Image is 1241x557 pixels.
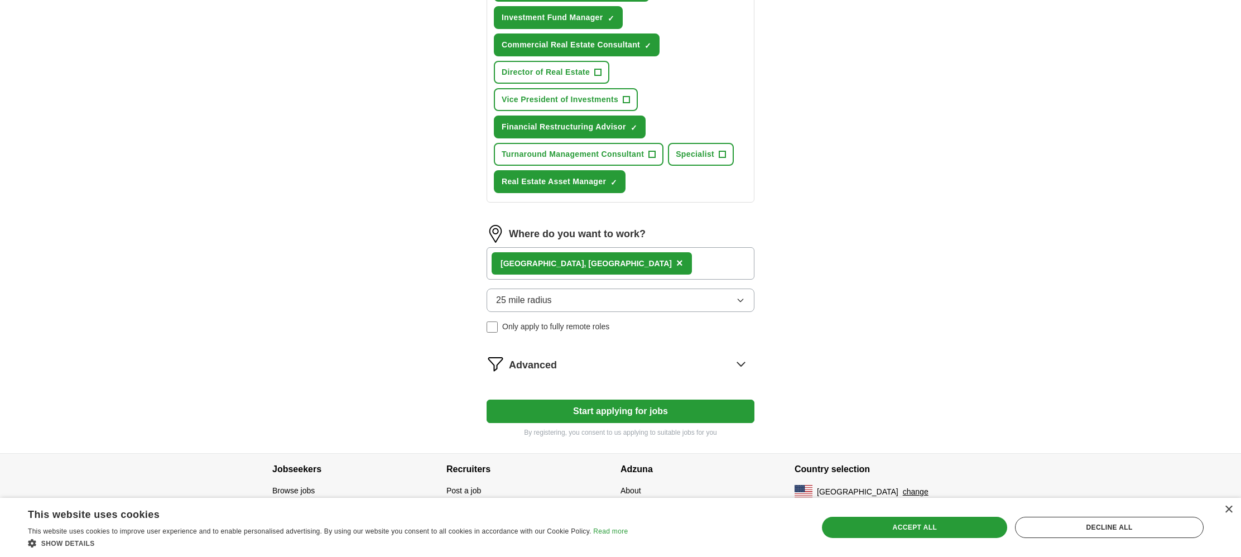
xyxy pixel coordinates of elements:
div: This website uses cookies [28,505,600,521]
span: ✓ [631,123,637,132]
button: Start applying for jobs [487,400,754,423]
button: Turnaround Management Consultant [494,143,663,166]
input: Only apply to fully remote roles [487,321,498,333]
a: Browse jobs [272,486,315,495]
strong: [GEOGRAPHIC_DATA] [501,259,584,268]
span: Specialist [676,148,714,160]
div: Accept all [822,517,1007,538]
span: Advanced [509,358,557,373]
div: Show details [28,537,628,549]
span: This website uses cookies to improve user experience and to enable personalised advertising. By u... [28,527,591,535]
img: US flag [795,485,812,498]
a: Read more, opens a new window [593,527,628,535]
span: Vice President of Investments [502,94,618,105]
div: , [GEOGRAPHIC_DATA] [501,258,672,270]
p: By registering, you consent to us applying to suitable jobs for you [487,428,754,438]
a: About [620,486,641,495]
button: Vice President of Investments [494,88,638,111]
span: Director of Real Estate [502,66,590,78]
span: Financial Restructuring Advisor [502,121,626,133]
span: Commercial Real Estate Consultant [502,39,640,51]
button: × [676,255,683,272]
span: Real Estate Asset Manager [502,176,606,188]
button: Director of Real Estate [494,61,609,84]
span: ✓ [610,178,617,187]
img: filter [487,355,504,373]
button: Specialist [668,143,734,166]
span: Turnaround Management Consultant [502,148,644,160]
a: Post a job [446,486,481,495]
span: Investment Fund Manager [502,12,603,23]
button: change [903,486,929,498]
span: 25 mile radius [496,294,552,307]
button: Financial Restructuring Advisor✓ [494,116,646,138]
img: location.png [487,225,504,243]
button: Real Estate Asset Manager✓ [494,170,626,193]
button: Investment Fund Manager✓ [494,6,623,29]
h4: Country selection [795,454,969,485]
span: Only apply to fully remote roles [502,321,609,333]
div: Decline all [1015,517,1204,538]
span: ✓ [644,41,651,50]
button: 25 mile radius [487,289,754,312]
span: × [676,257,683,269]
div: Close [1224,506,1233,514]
label: Where do you want to work? [509,227,646,242]
span: Show details [41,540,95,548]
span: ✓ [608,14,614,23]
button: Commercial Real Estate Consultant✓ [494,33,660,56]
span: [GEOGRAPHIC_DATA] [817,486,898,498]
